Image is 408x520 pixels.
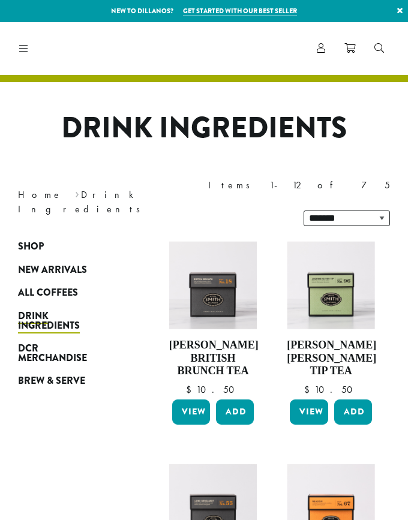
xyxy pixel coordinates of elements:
[18,259,118,281] a: New Arrivals
[287,339,375,378] h4: [PERSON_NAME] [PERSON_NAME] Tip Tea
[18,341,87,366] span: DCR Merchandise
[18,374,85,389] span: Brew & Serve
[287,241,375,394] a: [PERSON_NAME] [PERSON_NAME] Tip Tea $10.50
[18,285,78,300] span: All Coffees
[208,178,390,193] div: Items 1-12 of 75
[365,38,394,58] a: Search
[18,263,87,278] span: New Arrivals
[18,304,118,336] a: Drink Ingredients
[9,111,399,146] h1: Drink Ingredients
[18,281,118,304] a: All Coffees
[18,239,44,254] span: Shop
[186,383,240,396] bdi: 10.50
[304,383,314,396] span: $
[169,241,257,329] img: British-Brunch-Signature-Black-Carton-2023-2.jpg
[186,383,196,396] span: $
[216,399,254,425] button: Add
[169,241,257,394] a: [PERSON_NAME] British Brunch Tea $10.50
[18,309,80,333] span: Drink Ingredients
[304,383,358,396] bdi: 10.50
[18,337,118,369] a: DCR Merchandise
[290,399,328,425] a: View
[18,188,186,217] nav: Breadcrumb
[172,399,210,425] a: View
[183,6,297,16] a: Get started with our best seller
[334,399,372,425] button: Add
[18,188,62,201] a: Home
[18,369,118,392] a: Brew & Serve
[18,235,118,258] a: Shop
[169,339,257,378] h4: [PERSON_NAME] British Brunch Tea
[287,241,375,329] img: Jasmine-Silver-Tip-Signature-Green-Carton-2023.jpg
[75,184,79,202] span: ›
